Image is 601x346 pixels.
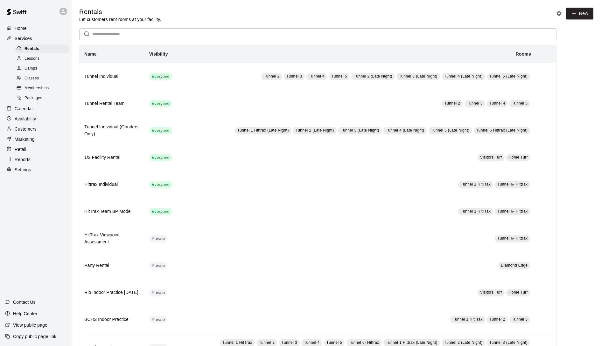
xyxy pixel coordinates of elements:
[15,116,36,122] p: Availability
[5,145,66,154] div: Retail
[489,340,528,345] span: Tunnel 3 (Late Night)
[309,74,325,78] span: Tunnel 4
[461,182,491,187] span: Tunnel 1 HitTrax
[84,262,139,269] h6: Party Rental
[15,44,72,54] a: Rentals
[13,322,47,328] p: View public page
[512,317,528,322] span: Tunnel 3
[480,155,502,159] span: Visitors Turf
[15,84,72,93] a: Memberships
[304,340,319,345] span: Tunnel 4
[444,74,483,78] span: Tunnel 4 (Late Night)
[149,100,172,107] div: This service is visible to all of your customers
[15,54,69,63] div: Lessons
[5,134,66,144] a: Marketing
[554,9,564,18] button: Rental settings
[84,208,139,215] h6: HitTrax Team BP Mode
[5,124,66,134] a: Customers
[461,209,491,214] span: Tunnel 1 HitTrax
[15,74,72,84] a: Classes
[79,16,161,23] p: Let customers rent rooms at your facility.
[349,340,379,345] span: Tunnel 6- Hittrax
[509,155,528,159] span: Home Turf
[497,236,528,241] span: Tunnel 6- Hittrax
[5,165,66,174] a: Settings
[84,100,139,107] h6: Tunnel Rental Team
[516,51,531,57] b: Rooms
[566,8,593,19] a: New
[444,101,460,105] span: Tunnel 2
[149,127,172,134] div: This service is visible to all of your customers
[15,74,69,83] div: Classes
[149,263,168,269] span: Private
[237,128,289,132] span: Tunnel 1 Hittrax (Late Night)
[149,155,172,161] span: Everyone
[24,56,40,62] span: Lessons
[386,128,424,132] span: Tunnel 4 (Late Night)
[222,340,252,345] span: Tunnel 1 HitTrax
[497,209,528,214] span: Tunnel 6- Hittrax
[84,154,139,161] h6: 1/2 Facility Rental
[84,73,139,80] h6: Tunnel Individual
[84,289,139,296] h6: Rio Indoor Practice [DATE]
[15,54,72,64] a: Lessons
[84,232,139,246] h6: HitTrax Viewpoint Assessment
[13,333,56,340] p: Copy public page link
[15,35,32,42] p: Services
[497,182,528,187] span: Tunnel 6- Hittrax
[15,105,33,112] p: Calendar
[264,74,279,78] span: Tunnel 2
[149,154,172,161] div: This service is visible to all of your customers
[444,340,483,345] span: Tunnel 2 (Late Night)
[149,262,168,269] div: This service is hidden, and can only be accessed via a direct link
[480,290,502,295] span: Visitors Turf
[149,128,172,134] span: Everyone
[326,340,342,345] span: Tunnel 5
[5,34,66,43] a: Services
[5,114,66,124] a: Availability
[149,73,172,80] div: This service is visible to all of your customers
[259,340,275,345] span: Tunnel 2
[15,166,31,173] p: Settings
[512,101,528,105] span: Tunnel 5
[149,51,168,57] b: Visibility
[489,74,528,78] span: Tunnel 5 (Late Night)
[15,136,35,142] p: Marketing
[79,8,161,16] h5: Rentals
[149,235,168,242] div: This service is hidden, and can only be accessed via a direct link
[5,155,66,164] div: Reports
[15,156,31,163] p: Reports
[15,64,72,74] a: Camps
[84,124,139,138] h6: Tunnel Individual (Grinders Only)
[24,75,39,82] span: Classes
[149,209,172,215] span: Everyone
[15,93,72,103] a: Packages
[149,316,168,323] div: This service is hidden, and can only be accessed via a direct link
[509,290,528,295] span: Home Turf
[149,74,172,80] span: Everyone
[399,74,437,78] span: Tunnel 3 (Late Night)
[149,101,172,107] span: Everyone
[149,236,168,242] span: Private
[24,95,42,101] span: Packages
[15,64,69,73] div: Camps
[149,289,168,296] div: This service is hidden, and can only be accessed via a direct link
[13,299,36,305] p: Contact Us
[489,317,505,322] span: Tunnel 2
[341,128,379,132] span: Tunnel 3 (Late Night)
[149,290,168,296] span: Private
[5,104,66,113] a: Calendar
[476,128,528,132] span: Tunnel 6 Hittrax (Late Night)
[84,51,97,57] b: Name
[15,25,27,31] p: Home
[24,65,37,72] span: Camps
[15,146,26,153] p: Retail
[489,101,505,105] span: Tunnel 4
[431,128,470,132] span: Tunnel 5 (Late Night)
[453,317,483,322] span: Tunnel 1 HitTrax
[149,317,168,323] span: Private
